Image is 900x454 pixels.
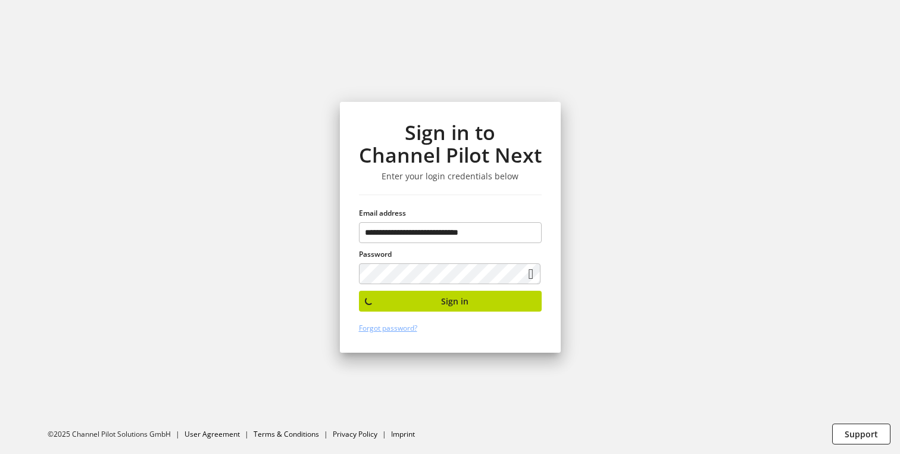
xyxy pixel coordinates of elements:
[359,171,542,182] h3: Enter your login credentials below
[391,429,415,439] a: Imprint
[359,323,417,333] a: Forgot password?
[254,429,319,439] a: Terms & Conditions
[832,424,890,444] button: Support
[333,429,377,439] a: Privacy Policy
[48,429,185,440] li: ©2025 Channel Pilot Solutions GmbH
[845,428,878,440] span: Support
[359,121,542,167] h1: Sign in to Channel Pilot Next
[359,249,392,259] span: Password
[359,208,406,218] span: Email address
[185,429,240,439] a: User Agreement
